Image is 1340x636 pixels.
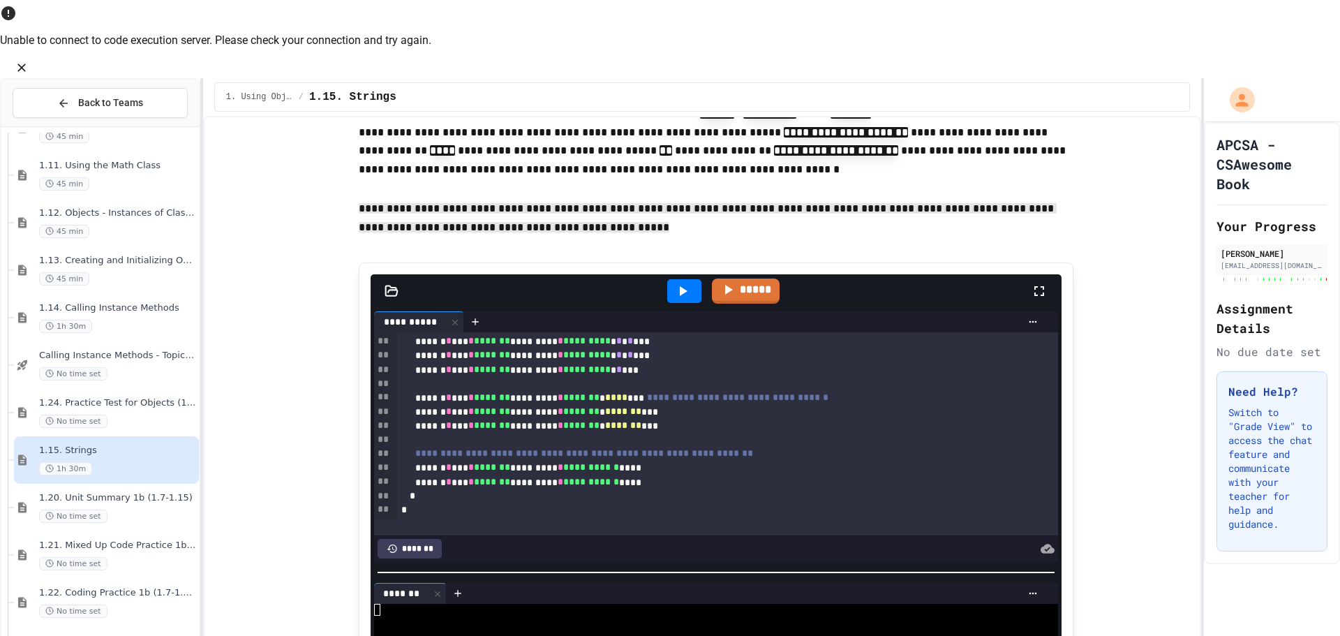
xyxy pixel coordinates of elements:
span: 1.14. Calling Instance Methods [39,302,196,314]
span: No time set [39,367,107,380]
span: / [299,91,304,103]
span: 1h 30m [39,320,92,333]
div: [EMAIL_ADDRESS][DOMAIN_NAME] [1221,260,1323,271]
h2: Assignment Details [1216,299,1327,338]
span: 1.24. Practice Test for Objects (1.12-1.14) [39,397,196,409]
span: 1.20. Unit Summary 1b (1.7-1.15) [39,492,196,504]
div: My Account [1215,84,1258,116]
span: Calling Instance Methods - Topic 1.14 [39,350,196,362]
button: Back to Teams [13,88,188,118]
span: Back to Teams [78,96,143,110]
span: 45 min [39,177,89,191]
span: 45 min [39,130,89,143]
span: No time set [39,510,107,523]
div: [PERSON_NAME] [1221,247,1323,260]
span: 1.22. Coding Practice 1b (1.7-1.15) [39,587,196,599]
span: 1.21. Mixed Up Code Practice 1b (1.7-1.15) [39,540,196,552]
span: No time set [39,415,107,428]
h2: Your Progress [1216,216,1327,236]
span: 1.12. Objects - Instances of Classes [39,207,196,219]
span: 45 min [39,272,89,286]
p: Switch to "Grade View" to access the chat feature and communicate with your teacher for help and ... [1228,406,1316,531]
div: No due date set [1216,343,1327,360]
span: 1.11. Using the Math Class [39,160,196,172]
h3: Need Help? [1228,383,1316,400]
h1: APCSA - CSAwesome Book [1216,135,1327,193]
span: No time set [39,605,107,618]
span: 1.13. Creating and Initializing Objects: Constructors [39,255,196,267]
span: 45 min [39,225,89,238]
button: Close [11,57,32,78]
span: No time set [39,557,107,570]
span: 1.15. Strings [309,89,396,105]
span: 1.15. Strings [39,445,196,457]
span: 1. Using Objects and Methods [226,91,293,103]
span: 1h 30m [39,462,92,475]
